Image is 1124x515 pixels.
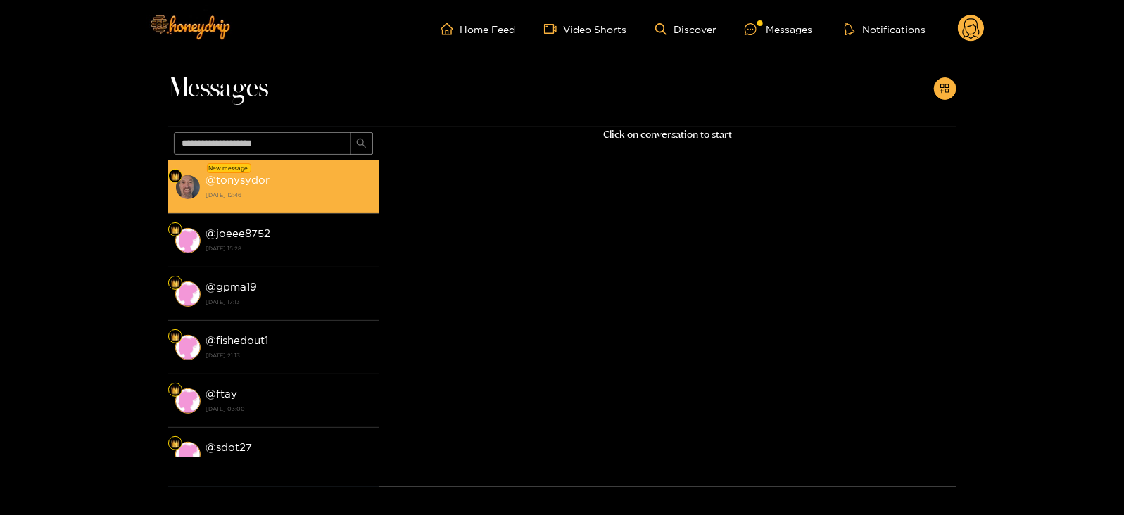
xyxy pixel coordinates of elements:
div: New message [207,163,251,173]
strong: @ fishedout1 [206,334,269,346]
a: Discover [655,23,716,35]
span: Messages [168,72,269,106]
strong: @ gpma19 [206,281,258,293]
img: conversation [175,281,201,307]
img: conversation [175,442,201,467]
button: Notifications [840,22,930,36]
button: search [351,132,373,155]
strong: [DATE] 15:28 [206,242,372,255]
img: Fan Level [171,226,179,234]
strong: [DATE] 12:46 [206,189,372,201]
img: Fan Level [171,386,179,395]
strong: @ joeee8752 [206,227,271,239]
span: home [441,23,460,35]
span: appstore-add [940,83,950,95]
a: Home Feed [441,23,516,35]
strong: [DATE] 21:13 [206,349,372,362]
img: conversation [175,174,201,200]
p: Click on conversation to start [379,127,956,143]
strong: [DATE] 17:13 [206,295,372,308]
strong: @ tonysydor [206,174,270,186]
img: conversation [175,228,201,253]
button: appstore-add [934,77,956,100]
img: Fan Level [171,333,179,341]
a: Video Shorts [544,23,627,35]
strong: @ ftay [206,388,238,400]
img: conversation [175,335,201,360]
img: conversation [175,388,201,414]
img: Fan Level [171,279,179,288]
span: search [356,138,367,150]
img: Fan Level [171,440,179,448]
strong: @ sdot27 [206,441,253,453]
strong: [DATE] 03:00 [206,402,372,415]
span: video-camera [544,23,564,35]
strong: [DATE] 09:30 [206,456,372,469]
img: Fan Level [171,172,179,181]
div: Messages [745,21,812,37]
